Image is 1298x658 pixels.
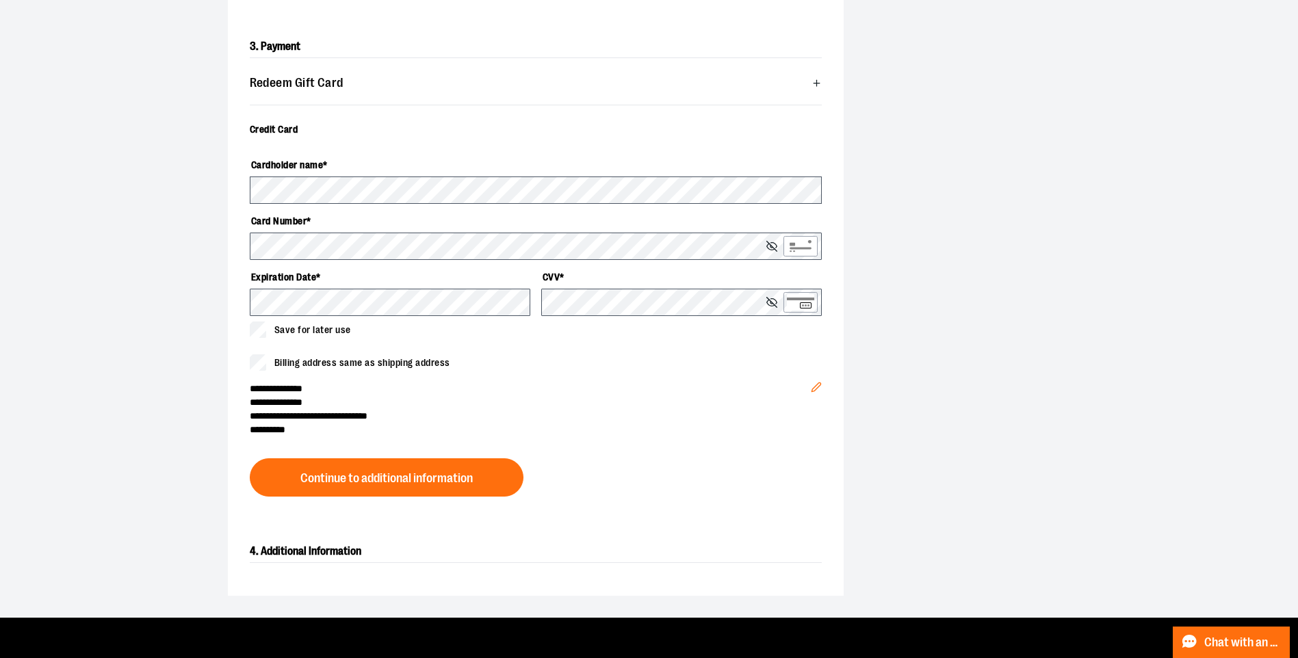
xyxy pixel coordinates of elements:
label: Expiration Date * [250,265,530,289]
button: Continue to additional information [250,458,523,497]
span: Billing address same as shipping address [274,356,450,370]
button: Redeem Gift Card [250,69,822,96]
span: Continue to additional information [300,472,473,485]
input: Save for later use [250,321,266,338]
label: CVV * [541,265,822,289]
h2: 4. Additional Information [250,540,822,563]
label: Card Number * [250,209,822,233]
span: Redeem Gift Card [250,77,343,90]
h2: 3. Payment [250,36,822,58]
span: Credit Card [250,124,298,135]
span: Save for later use [274,323,351,337]
span: Chat with an Expert [1204,636,1282,649]
button: Chat with an Expert [1173,627,1290,658]
label: Cardholder name * [250,153,822,176]
input: Billing address same as shipping address [250,354,266,371]
button: Edit [800,360,833,408]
